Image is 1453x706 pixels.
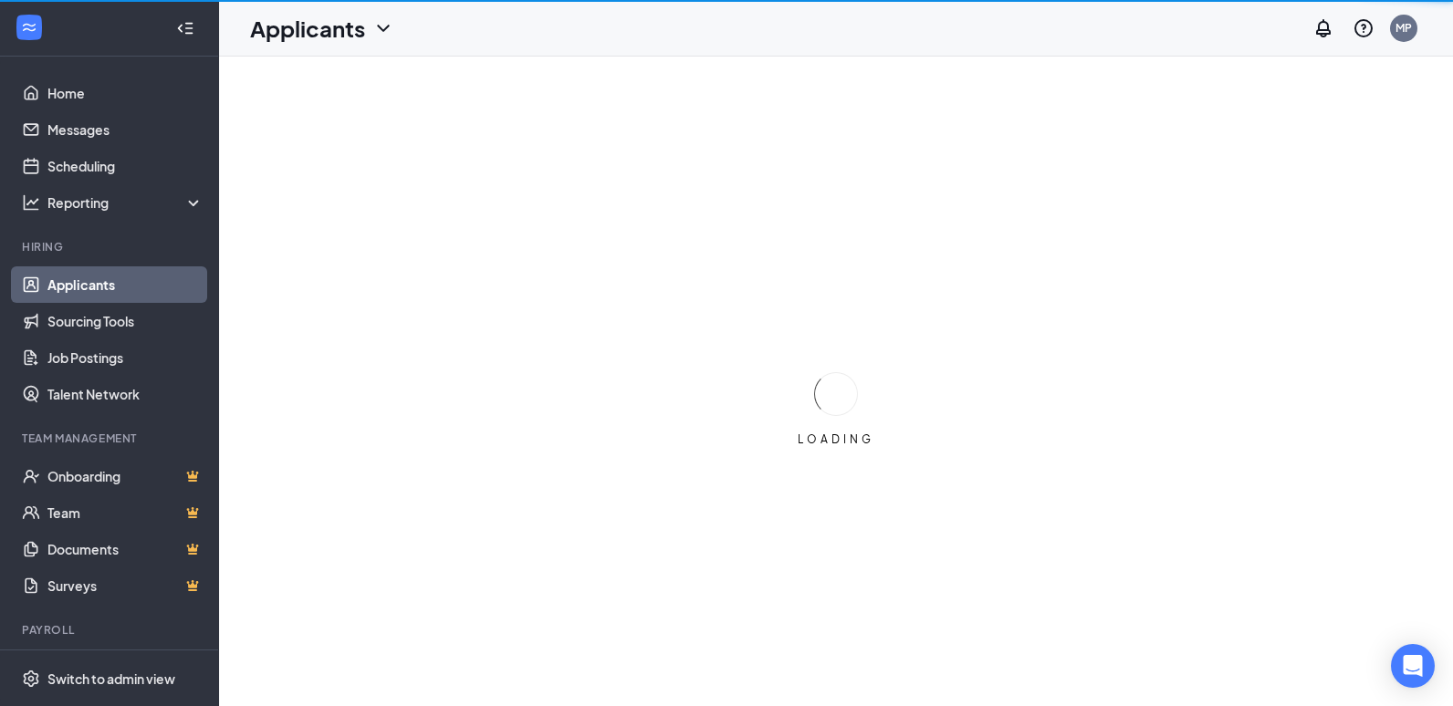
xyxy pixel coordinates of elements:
a: DocumentsCrown [47,531,204,567]
div: Open Intercom Messenger [1391,644,1435,688]
svg: ChevronDown [372,17,394,39]
a: SurveysCrown [47,567,204,604]
div: Reporting [47,193,204,212]
svg: Analysis [22,193,40,212]
svg: QuestionInfo [1353,17,1375,39]
h1: Applicants [250,13,365,44]
a: Scheduling [47,148,204,184]
a: Home [47,75,204,111]
div: LOADING [790,431,882,447]
a: Sourcing Tools [47,303,204,339]
a: OnboardingCrown [47,458,204,494]
div: Switch to admin view [47,670,175,688]
a: TeamCrown [47,494,204,531]
div: Hiring [22,239,200,254]
div: MP [1396,20,1412,36]
div: Team Management [22,431,200,446]
a: Talent Network [47,376,204,412]
svg: WorkstreamLogo [20,18,38,36]
div: Payroll [22,622,200,638]
svg: Settings [22,670,40,688]
svg: Notifications [1312,17,1334,39]
a: Messages [47,111,204,148]
a: Job Postings [47,339,204,376]
a: Applicants [47,266,204,303]
svg: Collapse [176,19,194,37]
